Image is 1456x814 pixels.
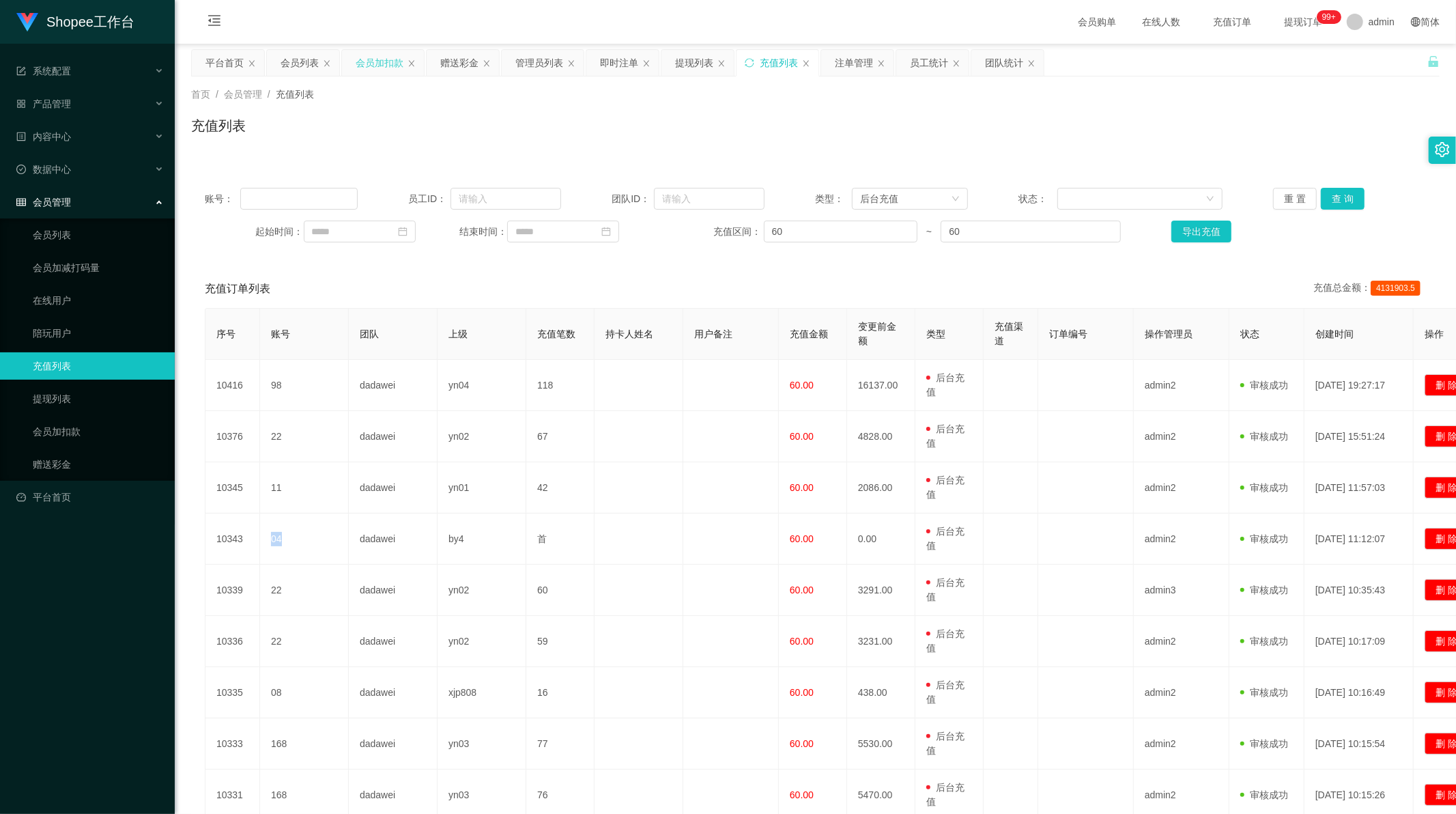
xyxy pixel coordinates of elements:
[1134,514,1229,565] td: admin2
[1425,328,1444,339] span: 操作
[260,514,349,565] td: 04
[526,462,595,514] td: 42
[276,89,314,100] span: 充值列表
[438,462,526,514] td: yn01
[941,221,1120,242] input: 请输入最大值
[459,225,507,239] span: 结束时间：
[790,738,814,749] span: 60.00
[483,59,491,68] i: 图标: close
[612,192,654,206] span: 团队ID：
[926,782,965,807] span: 后台充值
[16,132,26,141] i: 图标: profile
[926,679,965,705] span: 后台充值
[790,687,814,698] span: 60.00
[1240,482,1288,493] span: 审核成功
[760,50,798,76] div: 充值列表
[398,227,408,236] i: 图标: calendar
[515,50,563,76] div: 管理员列表
[260,360,349,411] td: 98
[1371,281,1421,296] span: 4131903.5
[790,482,814,493] span: 60.00
[205,514,260,565] td: 10343
[1304,514,1414,565] td: [DATE] 11:12:07
[191,1,238,44] i: 图标: menu-fold
[1240,585,1288,595] span: 审核成功
[224,89,262,100] span: 会员管理
[600,50,638,76] div: 即时注单
[349,667,438,718] td: dadawei
[790,431,814,442] span: 60.00
[240,188,358,210] input: 请输入
[260,411,349,462] td: 22
[205,360,260,411] td: 10416
[1411,17,1421,27] i: 图标: global
[16,16,134,27] a: Shopee工作台
[537,328,575,339] span: 充值笔数
[16,131,71,142] span: 内容中心
[349,462,438,514] td: dadawei
[33,320,164,347] a: 陪玩用户
[33,418,164,445] a: 会员加扣款
[216,328,235,339] span: 序号
[1206,195,1214,204] i: 图标: down
[835,50,873,76] div: 注单管理
[1277,17,1329,27] span: 提现订单
[360,328,379,339] span: 团队
[654,188,765,210] input: 请输入
[802,59,810,68] i: 图标: close
[1273,188,1317,210] button: 重 置
[33,287,164,314] a: 在线用户
[952,195,960,204] i: 图标: down
[16,66,71,76] span: 系统配置
[985,50,1023,76] div: 团队统计
[526,565,595,616] td: 60
[260,565,349,616] td: 22
[526,616,595,667] td: 59
[567,59,575,68] i: 图标: close
[205,462,260,514] td: 10345
[675,50,713,76] div: 提现列表
[438,565,526,616] td: yn02
[764,221,917,242] input: 请输入最小值为
[1135,17,1187,27] span: 在线人数
[847,462,915,514] td: 2086.00
[526,360,595,411] td: 118
[271,328,290,339] span: 账号
[1240,738,1288,749] span: 审核成功
[33,451,164,478] a: 赠送彩金
[191,115,246,136] h1: 充值列表
[1240,328,1259,339] span: 状态
[877,59,885,68] i: 图标: close
[1317,10,1341,24] sup: 316
[1304,616,1414,667] td: [DATE] 10:17:09
[16,66,26,76] i: 图标: form
[438,616,526,667] td: yn02
[790,585,814,595] span: 60.00
[205,281,270,297] span: 充值订单列表
[281,50,319,76] div: 会员列表
[526,411,595,462] td: 67
[205,50,244,76] div: 平台首页
[1304,411,1414,462] td: [DATE] 15:51:24
[16,98,71,109] span: 产品管理
[526,514,595,565] td: 首
[1027,59,1036,68] i: 图标: close
[847,718,915,770] td: 5530.00
[260,462,349,514] td: 11
[642,59,651,68] i: 图标: close
[1240,789,1288,800] span: 审核成功
[995,321,1023,346] span: 充值渠道
[248,59,256,68] i: 图标: close
[205,667,260,718] td: 10335
[16,197,26,207] i: 图标: table
[1134,565,1229,616] td: admin3
[847,514,915,565] td: 0.00
[448,328,468,339] span: 上级
[205,565,260,616] td: 10339
[438,718,526,770] td: yn03
[349,411,438,462] td: dadawei
[847,411,915,462] td: 4828.00
[1171,221,1231,242] button: 导出充值
[847,616,915,667] td: 3231.00
[256,225,304,239] span: 起始时间：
